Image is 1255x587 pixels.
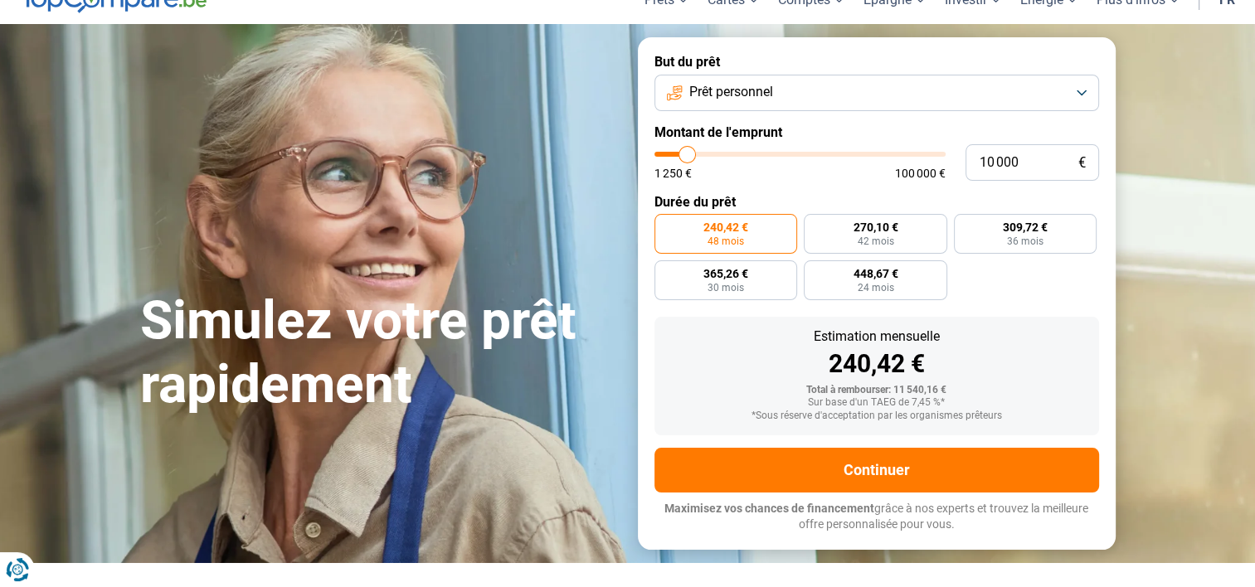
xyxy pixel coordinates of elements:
button: Continuer [654,448,1099,492]
span: 309,72 € [1003,221,1048,233]
span: Maximisez vos chances de financement [664,502,874,515]
div: 240,42 € [668,352,1086,376]
p: grâce à nos experts et trouvez la meilleure offre personnalisée pour vous. [654,501,1099,533]
label: Durée du prêt [654,194,1099,210]
h1: Simulez votre prêt rapidement [140,289,618,417]
div: Total à rembourser: 11 540,16 € [668,385,1086,396]
span: 365,26 € [703,268,748,279]
label: But du prêt [654,54,1099,70]
span: 270,10 € [853,221,897,233]
span: 36 mois [1007,236,1043,246]
span: 42 mois [857,236,893,246]
div: *Sous réserve d'acceptation par les organismes prêteurs [668,410,1086,422]
span: 24 mois [857,283,893,293]
button: Prêt personnel [654,75,1099,111]
span: Prêt personnel [689,83,773,101]
span: 30 mois [708,283,744,293]
div: Sur base d'un TAEG de 7,45 %* [668,397,1086,409]
span: € [1078,156,1086,170]
label: Montant de l'emprunt [654,124,1099,140]
span: 1 250 € [654,167,692,179]
span: 48 mois [708,236,744,246]
span: 240,42 € [703,221,748,233]
span: 100 000 € [895,167,946,179]
span: 448,67 € [853,268,897,279]
div: Estimation mensuelle [668,330,1086,343]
